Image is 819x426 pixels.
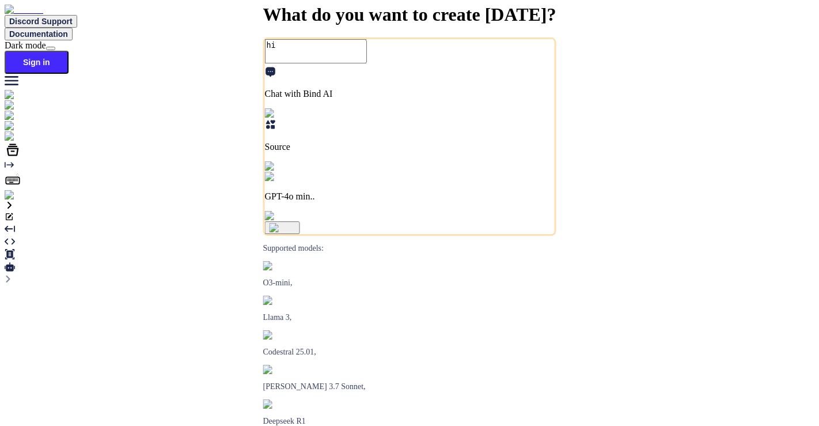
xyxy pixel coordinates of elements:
textarea: hi [265,39,367,63]
span: Dark mode [5,40,46,50]
img: signin [5,190,36,201]
p: Source [265,142,555,152]
img: Mistral-AI [263,330,307,340]
span: What do you want to create [DATE]? [263,4,556,25]
button: Discord Support [5,15,77,28]
img: GPT-4o mini [265,172,322,182]
p: Supported models: [263,244,556,253]
p: Deepseek R1 [263,417,556,426]
p: Chat with Bind AI [265,89,555,99]
p: Codestral 25.01, [263,348,556,357]
button: Sign in [5,51,69,74]
img: Bind AI [5,5,43,15]
img: chat [5,111,29,121]
img: chat [5,90,29,100]
img: GPT-4 [263,261,294,270]
img: icon [270,223,295,232]
img: claude [263,365,294,374]
span: Documentation [9,29,68,39]
p: [PERSON_NAME] 3.7 Sonnet, [263,382,556,391]
p: GPT-4o min.. [265,191,555,202]
img: Pick Models [265,161,320,172]
img: Llama2 [263,296,297,305]
img: claude [263,399,294,409]
button: Documentation [5,28,73,40]
img: attachment [265,211,314,221]
img: githubLight [5,121,58,131]
img: Pick Tools [265,108,313,119]
img: darkCloudIdeIcon [5,131,81,142]
p: Llama 3, [263,313,556,322]
img: ai-studio [5,100,46,111]
span: Discord Support [9,17,73,26]
p: O3-mini, [263,278,556,288]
